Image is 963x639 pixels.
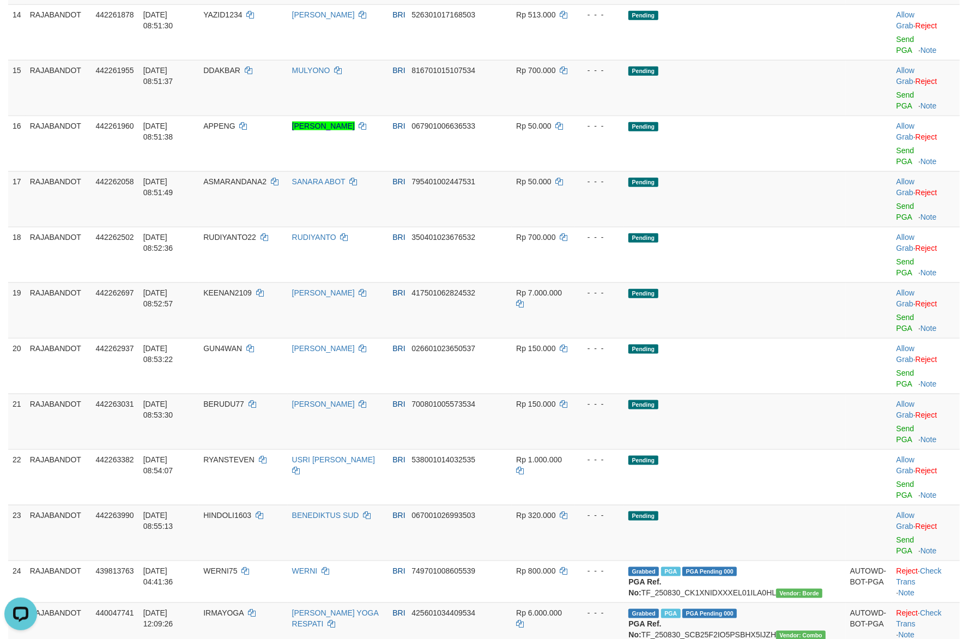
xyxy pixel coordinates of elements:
[628,289,658,298] span: Pending
[411,566,475,575] span: Copy 749701008605539 to clipboard
[26,394,92,449] td: RAJABANDOT
[897,313,914,333] a: Send PGA
[96,511,134,520] span: 442263990
[920,324,937,333] a: Note
[897,177,914,197] a: Allow Grab
[897,511,914,531] a: Allow Grab
[579,565,620,576] div: - - -
[916,188,937,197] a: Reject
[628,619,661,639] b: PGA Ref. No:
[392,400,405,408] span: BRI
[203,511,251,520] span: HINDOLI1603
[579,454,620,465] div: - - -
[516,122,552,130] span: Rp 50.000
[897,400,916,419] span: ·
[897,566,942,586] a: Check Trans
[628,233,658,243] span: Pending
[392,122,405,130] span: BRI
[579,607,620,618] div: - - -
[579,343,620,354] div: - - -
[897,122,914,141] a: Allow Grab
[96,400,134,408] span: 442263031
[916,244,937,252] a: Reject
[920,213,937,221] a: Note
[8,227,26,282] td: 18
[292,608,378,628] a: [PERSON_NAME] YOGA RESPATI
[897,202,914,221] a: Send PGA
[392,66,405,75] span: BRI
[920,101,937,110] a: Note
[292,344,355,353] a: [PERSON_NAME]
[516,344,555,353] span: Rp 150.000
[8,60,26,116] td: 15
[897,535,914,555] a: Send PGA
[292,233,336,242] a: RUDIYANTO
[920,46,937,55] a: Note
[897,10,916,30] span: ·
[203,122,235,130] span: APPENG
[292,10,355,19] a: [PERSON_NAME]
[628,456,658,465] span: Pending
[628,11,658,20] span: Pending
[411,66,475,75] span: Copy 816701015107534 to clipboard
[26,171,92,227] td: RAJABANDOT
[411,511,475,520] span: Copy 067001026993503 to clipboard
[392,608,405,617] span: BRI
[8,338,26,394] td: 20
[916,522,937,531] a: Reject
[897,257,914,277] a: Send PGA
[292,66,330,75] a: MULYONO
[897,35,914,55] a: Send PGA
[897,480,914,499] a: Send PGA
[899,630,915,639] a: Note
[579,65,620,76] div: - - -
[96,177,134,186] span: 442262058
[897,66,916,86] span: ·
[516,608,562,617] span: Rp 6.000.000
[897,66,914,86] a: Allow Grab
[411,344,475,353] span: Copy 026601023650537 to clipboard
[892,449,960,505] td: ·
[292,511,359,520] a: BENEDIKTUS SUD
[897,146,914,166] a: Send PGA
[203,66,240,75] span: DDAKBAR
[516,400,555,408] span: Rp 150.000
[96,566,134,575] span: 439813763
[143,344,173,364] span: [DATE] 08:53:22
[96,233,134,242] span: 442262502
[628,567,659,576] span: Grabbed
[292,455,375,464] a: USRI [PERSON_NAME]
[392,455,405,464] span: BRI
[916,299,937,308] a: Reject
[26,560,92,602] td: RAJABANDOT
[916,355,937,364] a: Reject
[892,4,960,60] td: ·
[8,282,26,338] td: 19
[26,227,92,282] td: RAJABANDOT
[516,511,555,520] span: Rp 320.000
[897,288,916,308] span: ·
[8,449,26,505] td: 22
[8,394,26,449] td: 21
[96,455,134,464] span: 442263382
[96,344,134,353] span: 442262937
[892,171,960,227] td: ·
[26,60,92,116] td: RAJABANDOT
[920,546,937,555] a: Note
[579,176,620,187] div: - - -
[628,577,661,597] b: PGA Ref. No:
[26,4,92,60] td: RAJABANDOT
[96,608,134,617] span: 440047741
[897,122,916,141] span: ·
[624,560,845,602] td: TF_250830_CK1XNIDXXXEL01ILA0HL
[897,288,914,308] a: Allow Grab
[203,455,255,464] span: RYANSTEVEN
[292,400,355,408] a: [PERSON_NAME]
[203,344,242,353] span: GUN4WAN
[897,566,918,575] a: Reject
[203,400,244,408] span: BERUDU77
[203,233,256,242] span: RUDIYANTO22
[26,282,92,338] td: RAJABANDOT
[628,122,658,131] span: Pending
[897,608,942,628] a: Check Trans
